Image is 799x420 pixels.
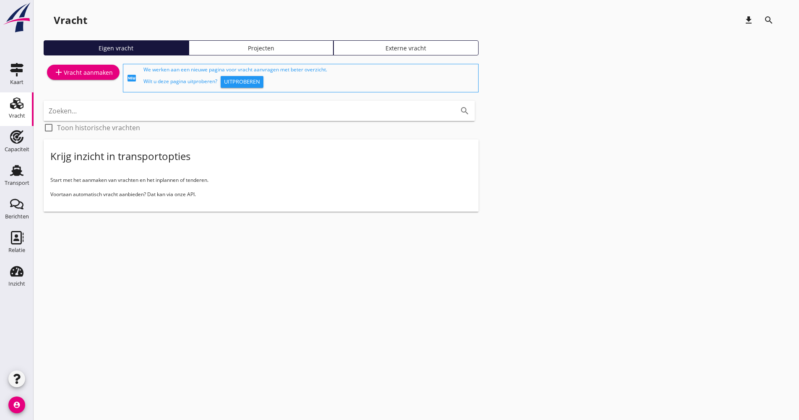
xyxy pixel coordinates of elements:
div: Berichten [5,214,29,219]
div: Krijg inzicht in transportopties [50,150,190,163]
div: We werken aan een nieuwe pagina voor vracht aanvragen met beter overzicht. Wilt u deze pagina uit... [143,66,475,90]
div: Inzicht [8,281,25,286]
div: Kaart [10,79,23,85]
div: Capaciteit [5,147,29,152]
div: Relatie [8,247,25,253]
div: Uitproberen [224,78,260,86]
p: Start met het aanmaken van vrachten en het inplannen of tenderen. [50,176,472,184]
i: fiber_new [127,73,137,83]
p: Voortaan automatisch vracht aanbieden? Dat kan via onze API. [50,191,472,198]
div: Externe vracht [337,44,475,52]
div: Projecten [193,44,330,52]
div: Transport [5,180,29,186]
input: Zoeken... [49,104,446,118]
div: Vracht [54,13,87,27]
i: search [764,15,774,25]
a: Vracht aanmaken [47,65,120,80]
i: search [460,106,470,116]
i: account_circle [8,396,25,413]
button: Uitproberen [221,76,263,88]
a: Projecten [189,40,334,55]
i: download [744,15,754,25]
label: Toon historische vrachten [57,123,140,132]
div: Vracht aanmaken [54,67,113,77]
div: Vracht [9,113,25,118]
div: Eigen vracht [47,44,185,52]
a: Externe vracht [333,40,479,55]
i: add [54,67,64,77]
a: Eigen vracht [44,40,189,55]
img: logo-small.a267ee39.svg [2,2,32,33]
